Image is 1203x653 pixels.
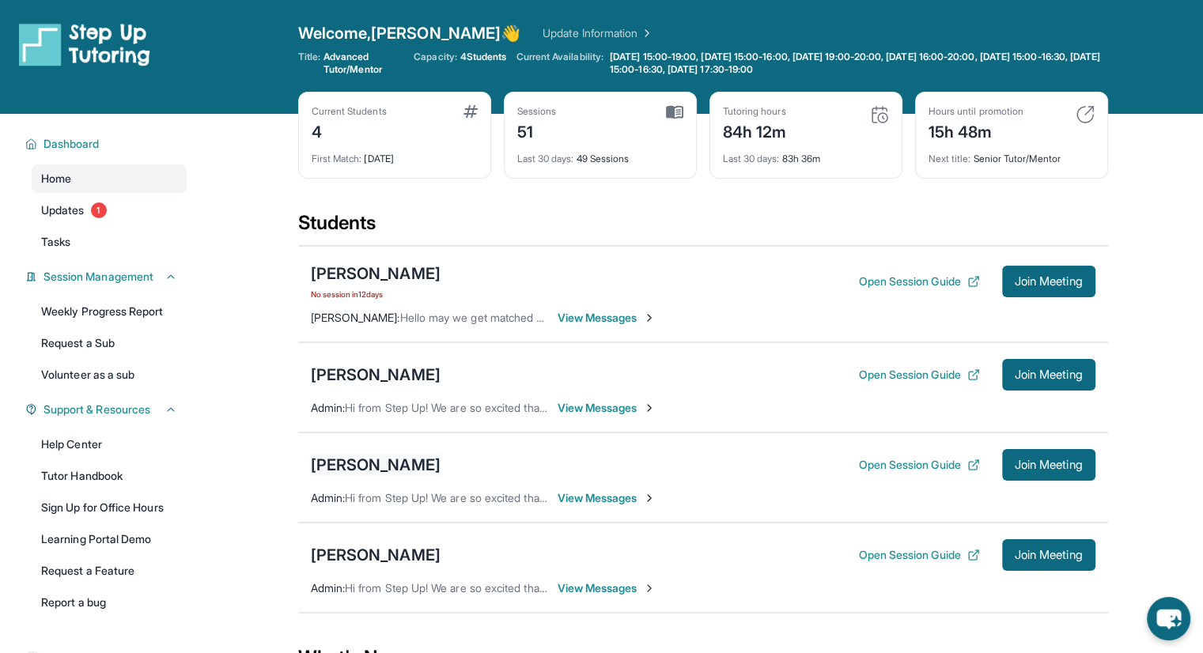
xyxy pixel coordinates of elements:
button: Open Session Guide [858,457,979,473]
span: Dashboard [44,136,100,152]
a: Learning Portal Demo [32,525,187,553]
img: Chevron-Right [643,402,656,414]
span: Admin : [311,581,345,594]
span: Home [41,171,71,187]
span: Capacity: [414,51,457,63]
span: Last 30 days : [723,153,780,164]
span: Welcome, [PERSON_NAME] 👋 [298,22,521,44]
span: 4 Students [460,51,507,63]
span: View Messages [558,310,656,326]
span: Advanced Tutor/Mentor [323,51,404,76]
span: Join Meeting [1015,550,1083,560]
span: Admin : [311,401,345,414]
span: Support & Resources [44,402,150,417]
span: Current Availability: [516,51,603,76]
div: Current Students [312,105,387,118]
span: Join Meeting [1015,370,1083,379]
span: Session Management [44,269,153,285]
span: [PERSON_NAME] : [311,311,400,324]
div: [PERSON_NAME] [311,454,441,476]
button: Join Meeting [1002,449,1095,481]
a: [DATE] 15:00-19:00, [DATE] 15:00-16:00, [DATE] 19:00-20:00, [DATE] 16:00-20:00, [DATE] 15:00-16:3... [607,51,1108,76]
a: Weekly Progress Report [32,297,187,326]
img: card [666,105,683,119]
button: Join Meeting [1002,266,1095,297]
div: [PERSON_NAME] [311,262,441,285]
a: Update Information [543,25,653,41]
span: Hello may we get matched with another tutor. Our tutor did not make it to [DATE] session [400,311,845,324]
div: Hours until promotion [929,105,1023,118]
button: Open Session Guide [858,547,979,563]
span: Join Meeting [1015,277,1083,286]
a: Volunteer as a sub [32,360,187,389]
span: Join Meeting [1015,460,1083,470]
button: Join Meeting [1002,539,1095,571]
a: Tutor Handbook [32,462,187,490]
img: logo [19,22,150,66]
a: Tasks [32,228,187,256]
img: Chevron-Right [643,492,656,504]
span: First Match : [312,153,362,164]
div: 51 [517,118,557,143]
div: 83h 36m [723,143,889,165]
a: Request a Sub [32,329,187,357]
div: Senior Tutor/Mentor [929,143,1095,165]
a: Request a Feature [32,557,187,585]
img: Chevron-Right [643,311,656,324]
a: Updates1 [32,196,187,225]
span: 1 [91,202,107,218]
a: Report a bug [32,588,187,617]
img: Chevron Right [637,25,653,41]
img: Chevron-Right [643,582,656,594]
a: Home [32,164,187,193]
span: Updates [41,202,85,218]
div: [PERSON_NAME] [311,544,441,566]
button: Dashboard [37,136,177,152]
div: Sessions [517,105,557,118]
div: 15h 48m [929,118,1023,143]
button: Session Management [37,269,177,285]
span: View Messages [558,580,656,596]
span: [DATE] 15:00-19:00, [DATE] 15:00-16:00, [DATE] 19:00-20:00, [DATE] 16:00-20:00, [DATE] 15:00-16:3... [610,51,1105,76]
span: Next title : [929,153,971,164]
img: card [870,105,889,124]
div: 84h 12m [723,118,787,143]
img: card [463,105,478,118]
span: Admin : [311,491,345,504]
span: View Messages [558,400,656,416]
div: 4 [312,118,387,143]
button: Open Session Guide [858,367,979,383]
div: [DATE] [312,143,478,165]
span: Title: [298,51,320,76]
button: Open Session Guide [858,274,979,289]
span: View Messages [558,490,656,506]
button: Support & Resources [37,402,177,417]
button: Join Meeting [1002,359,1095,391]
img: card [1076,105,1095,124]
span: Tasks [41,234,70,250]
span: Last 30 days : [517,153,574,164]
button: chat-button [1147,597,1190,640]
div: [PERSON_NAME] [311,364,441,386]
span: No session in 12 days [311,288,441,300]
a: Help Center [32,430,187,459]
a: Sign Up for Office Hours [32,493,187,522]
div: Students [298,210,1108,245]
div: 49 Sessions [517,143,683,165]
div: Tutoring hours [723,105,787,118]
